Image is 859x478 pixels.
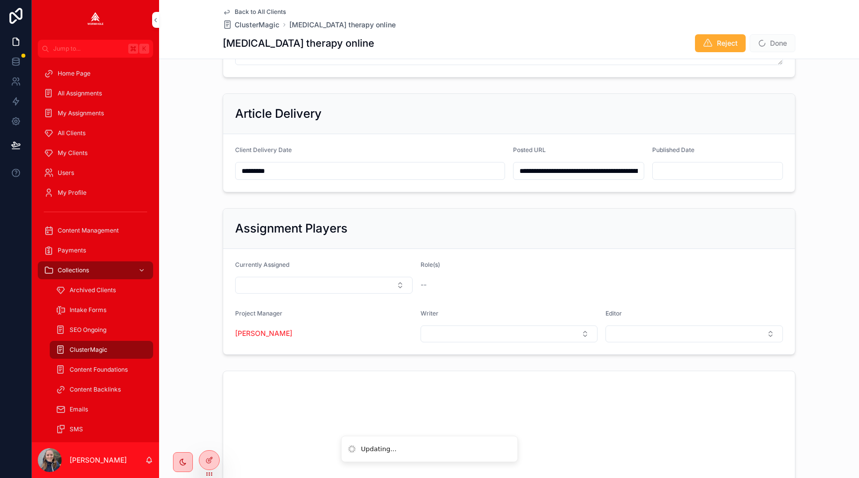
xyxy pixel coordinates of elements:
span: Home Page [58,70,90,78]
a: My Profile [38,184,153,202]
a: Emails [50,400,153,418]
span: All Clients [58,129,86,137]
a: Content Management [38,222,153,239]
a: Back to All Clients [223,8,286,16]
span: Currently Assigned [235,261,289,268]
span: Content Foundations [70,366,128,374]
span: SMS [70,425,83,433]
span: Payments [58,246,86,254]
span: Users [58,169,74,177]
button: Reject [695,34,746,52]
a: SMS [50,420,153,438]
button: Jump to...K [38,40,153,58]
a: SEO Ongoing [50,321,153,339]
a: Intake Forms [50,301,153,319]
button: Select Button [421,325,598,342]
a: My Assignments [38,104,153,122]
p: [PERSON_NAME] [70,455,127,465]
span: Posted URL [513,146,546,154]
a: [MEDICAL_DATA] therapy online [289,20,396,30]
span: Intake Forms [70,306,106,314]
span: Published Date [652,146,694,154]
a: ClusterMagic [223,20,279,30]
span: All Assignments [58,89,102,97]
h2: Assignment Players [235,221,347,237]
span: ClusterMagic [235,20,279,30]
a: All Assignments [38,84,153,102]
a: Collections [38,261,153,279]
button: Select Button [605,325,783,342]
a: All Clients [38,124,153,142]
span: My Profile [58,189,86,197]
span: Editor [605,310,622,317]
a: [PERSON_NAME] [235,328,292,338]
span: Reject [717,38,738,48]
a: Users [38,164,153,182]
button: Select Button [235,277,413,294]
a: Content Backlinks [50,381,153,398]
span: Client Delivery Date [235,146,292,154]
div: Updating... [361,444,397,454]
span: ClusterMagic [70,346,107,354]
a: Content Foundations [50,361,153,379]
span: Content Management [58,227,119,235]
h1: [MEDICAL_DATA] therapy online [223,36,374,50]
span: -- [421,280,427,290]
span: SEO Ongoing [70,326,106,334]
span: Project Manager [235,310,282,317]
span: Archived Clients [70,286,116,294]
span: Emails [70,405,88,413]
h2: Article Delivery [235,106,322,122]
a: My Clients [38,144,153,162]
img: App logo [87,12,103,28]
div: scrollable content [32,58,159,442]
a: Home Page [38,65,153,82]
a: Payments [38,241,153,259]
span: My Assignments [58,109,104,117]
span: Role(s) [421,261,440,268]
span: My Clients [58,149,87,157]
a: Archived Clients [50,281,153,299]
span: Content Backlinks [70,386,121,394]
span: Back to All Clients [235,8,286,16]
span: K [140,45,148,53]
span: Collections [58,266,89,274]
a: ClusterMagic [50,341,153,359]
span: Jump to... [53,45,124,53]
span: Writer [421,310,438,317]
